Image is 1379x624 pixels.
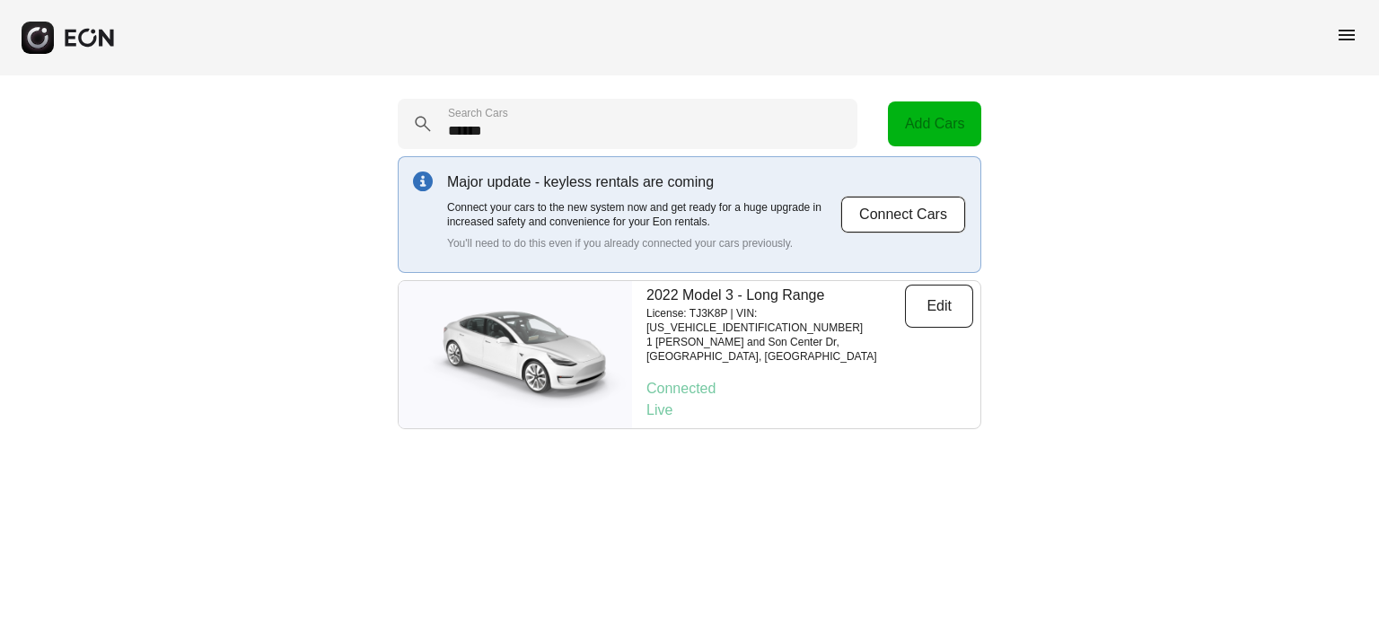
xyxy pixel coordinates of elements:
p: Live [646,400,973,421]
p: 1 [PERSON_NAME] and Son Center Dr, [GEOGRAPHIC_DATA], [GEOGRAPHIC_DATA] [646,335,905,364]
label: Search Cars [448,106,508,120]
button: Edit [905,285,973,328]
p: 2022 Model 3 - Long Range [646,285,905,306]
img: car [399,296,632,413]
img: info [413,171,433,191]
p: Major update - keyless rentals are coming [447,171,840,193]
span: menu [1336,24,1357,46]
p: Connected [646,378,973,400]
button: Connect Cars [840,196,966,233]
p: You'll need to do this even if you already connected your cars previously. [447,236,840,250]
p: License: TJ3K8P | VIN: [US_VEHICLE_IDENTIFICATION_NUMBER] [646,306,905,335]
p: Connect your cars to the new system now and get ready for a huge upgrade in increased safety and ... [447,200,840,229]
